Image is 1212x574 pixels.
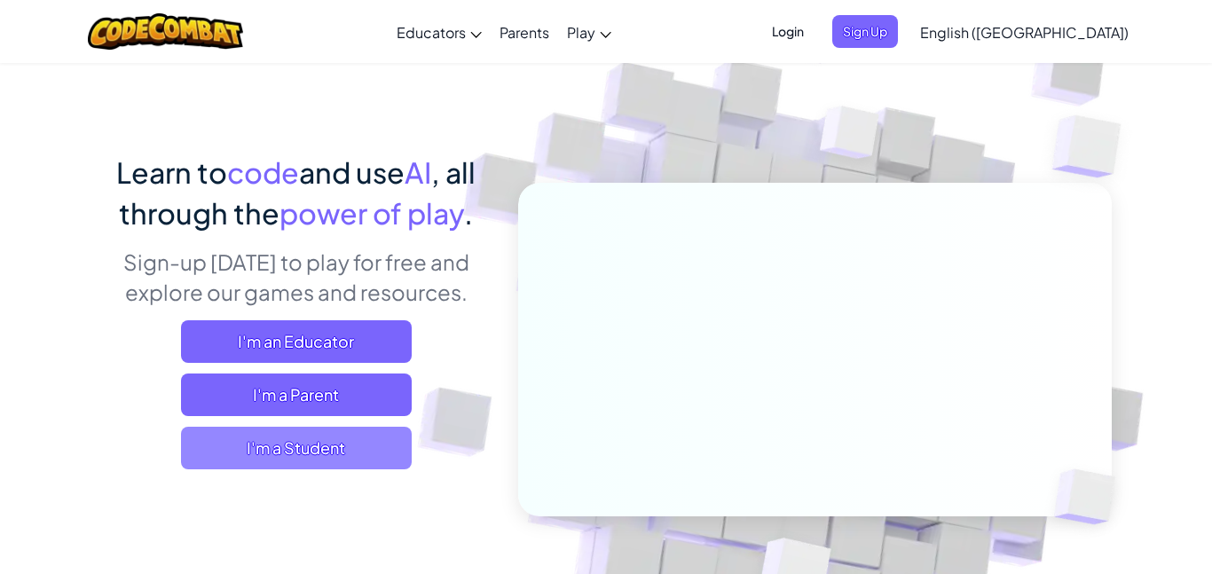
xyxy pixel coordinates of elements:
span: code [227,154,299,190]
span: Play [567,23,595,42]
span: AI [405,154,431,190]
a: Educators [388,8,491,56]
img: Overlap cubes [1017,72,1170,222]
a: Parents [491,8,558,56]
a: I'm an Educator [181,320,412,363]
img: CodeCombat logo [88,13,243,50]
span: Learn to [116,154,227,190]
button: Sign Up [832,15,898,48]
p: Sign-up [DATE] to play for free and explore our games and resources. [100,247,492,307]
button: I'm a Student [181,427,412,469]
span: English ([GEOGRAPHIC_DATA]) [920,23,1129,42]
img: Overlap cubes [787,71,915,203]
a: English ([GEOGRAPHIC_DATA]) [911,8,1137,56]
span: Educators [397,23,466,42]
span: and use [299,154,405,190]
img: Overlap cubes [1025,432,1158,562]
a: Play [558,8,620,56]
span: power of play [279,195,464,231]
span: . [464,195,473,231]
a: I'm a Parent [181,373,412,416]
button: Login [761,15,815,48]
